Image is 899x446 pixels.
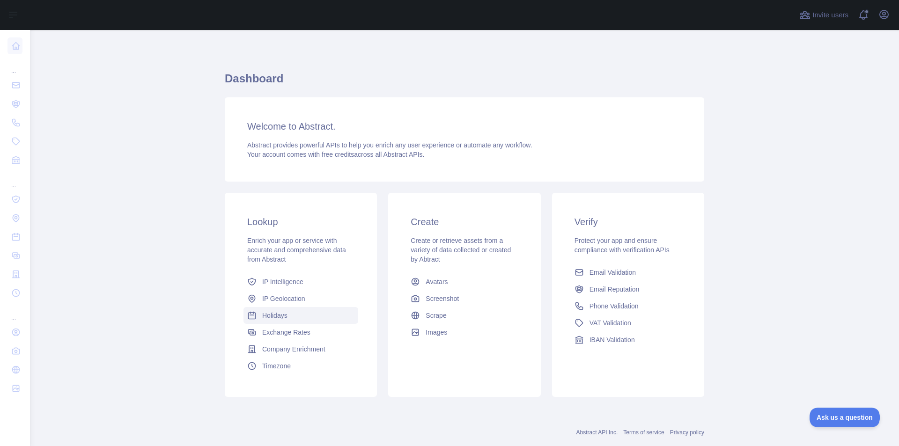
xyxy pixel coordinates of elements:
[407,307,522,324] a: Scrape
[262,311,287,320] span: Holidays
[243,273,358,290] a: IP Intelligence
[247,215,354,228] h3: Lookup
[243,290,358,307] a: IP Geolocation
[247,120,682,133] h3: Welcome to Abstract.
[571,314,685,331] a: VAT Validation
[623,429,664,436] a: Terms of service
[247,151,424,158] span: Your account comes with across all Abstract APIs.
[7,303,22,322] div: ...
[243,341,358,358] a: Company Enrichment
[225,71,704,94] h1: Dashboard
[262,361,291,371] span: Timezone
[247,237,346,263] span: Enrich your app or service with accurate and comprehensive data from Abstract
[571,264,685,281] a: Email Validation
[575,237,670,254] span: Protect your app and ensure compliance with verification APIs
[426,328,447,337] span: Images
[812,10,848,21] span: Invite users
[243,307,358,324] a: Holidays
[243,358,358,374] a: Timezone
[7,170,22,189] div: ...
[322,151,354,158] span: free credits
[262,344,325,354] span: Company Enrichment
[590,335,635,344] span: IBAN Validation
[590,318,631,328] span: VAT Validation
[247,141,532,149] span: Abstract provides powerful APIs to help you enrich any user experience or automate any workflow.
[407,273,522,290] a: Avatars
[571,298,685,314] a: Phone Validation
[571,331,685,348] a: IBAN Validation
[571,281,685,298] a: Email Reputation
[407,290,522,307] a: Screenshot
[407,324,522,341] a: Images
[262,294,305,303] span: IP Geolocation
[426,294,459,303] span: Screenshot
[7,56,22,75] div: ...
[411,237,511,263] span: Create or retrieve assets from a variety of data collected or created by Abtract
[411,215,518,228] h3: Create
[590,285,640,294] span: Email Reputation
[243,324,358,341] a: Exchange Rates
[670,429,704,436] a: Privacy policy
[590,301,639,311] span: Phone Validation
[590,268,636,277] span: Email Validation
[262,328,310,337] span: Exchange Rates
[426,311,446,320] span: Scrape
[797,7,850,22] button: Invite users
[810,408,880,427] iframe: Toggle Customer Support
[262,277,303,286] span: IP Intelligence
[576,429,618,436] a: Abstract API Inc.
[575,215,682,228] h3: Verify
[426,277,448,286] span: Avatars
